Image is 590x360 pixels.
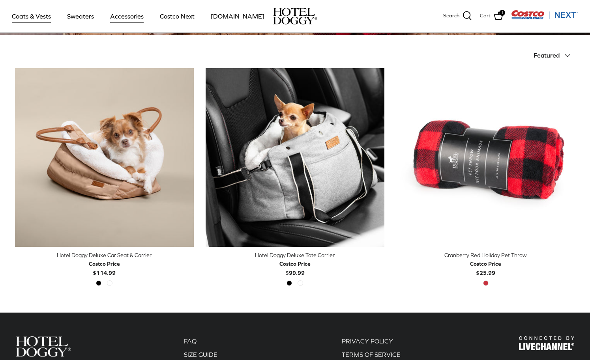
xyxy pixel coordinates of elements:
a: [DOMAIN_NAME] [204,3,272,30]
span: 1 [499,10,505,16]
a: Cranberry Red Holiday Pet Throw Costco Price$25.99 [396,251,575,277]
a: Visit Costco Next [511,15,578,21]
a: Costco Next [153,3,202,30]
img: Costco Next [511,10,578,20]
div: Costco Price [89,259,120,268]
img: Hotel Doggy Costco Next [16,336,71,356]
img: Hotel Doggy Costco Next [519,336,574,350]
a: Accessories [103,3,151,30]
div: Hotel Doggy Deluxe Tote Carrier [206,251,384,259]
a: Search [443,11,472,21]
a: FAQ [184,338,197,345]
a: Hotel Doggy Deluxe Tote Carrier [206,68,384,247]
a: Cart 1 [480,11,503,21]
a: hoteldoggy.com hoteldoggycom [273,8,317,24]
b: $25.99 [470,259,501,276]
a: TERMS OF SERVICE [342,351,401,358]
a: SIZE GUIDE [184,351,217,358]
a: Coats & Vests [5,3,58,30]
a: PRIVACY POLICY [342,338,393,345]
a: Cranberry Red Holiday Pet Throw [396,68,575,247]
div: Cranberry Red Holiday Pet Throw [396,251,575,259]
b: $99.99 [279,259,311,276]
span: Search [443,12,459,20]
a: Hotel Doggy Deluxe Car Seat & Carrier Costco Price$114.99 [15,251,194,277]
div: Costco Price [470,259,501,268]
div: Hotel Doggy Deluxe Car Seat & Carrier [15,251,194,259]
a: Hotel Doggy Deluxe Car Seat & Carrier [15,68,194,247]
div: Costco Price [279,259,311,268]
span: Featured [534,52,560,59]
button: Featured [534,47,575,64]
b: $114.99 [89,259,120,276]
a: Hotel Doggy Deluxe Tote Carrier Costco Price$99.99 [206,251,384,277]
span: Cart [480,12,491,20]
a: Sweaters [60,3,101,30]
img: hoteldoggycom [273,8,317,24]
